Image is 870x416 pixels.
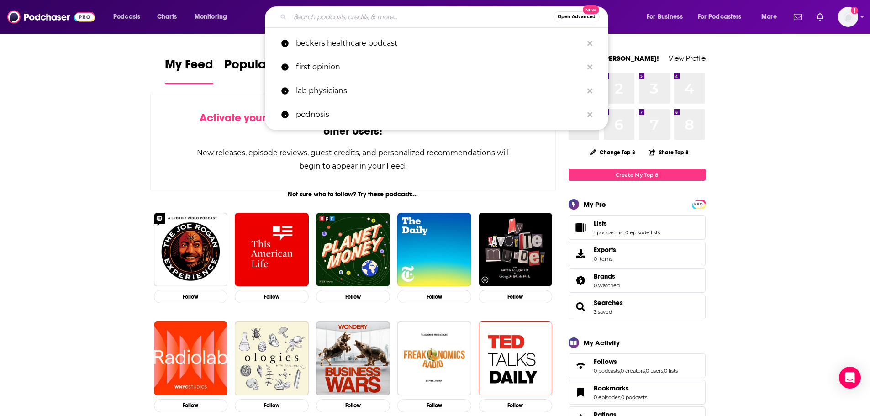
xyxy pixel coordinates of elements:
[693,201,704,208] span: PRO
[479,399,553,412] button: Follow
[645,368,646,374] span: ,
[572,359,590,372] a: Follows
[569,215,706,240] span: Lists
[150,190,556,198] div: Not sure who to follow? Try these podcasts...
[479,213,553,287] img: My Favorite Murder with Karen Kilgariff and Georgia Hardstark
[569,380,706,405] span: Bookmarks
[200,111,293,125] span: Activate your Feed
[196,111,510,138] div: by following Podcasts, Creators, Lists, and other Users!
[698,11,742,23] span: For Podcasters
[692,10,755,24] button: open menu
[397,290,471,303] button: Follow
[594,384,647,392] a: Bookmarks
[224,57,302,84] a: Popular Feed
[572,247,590,260] span: Exports
[594,256,616,262] span: 0 items
[620,394,621,400] span: ,
[195,11,227,23] span: Monitoring
[790,9,806,25] a: Show notifications dropdown
[594,272,615,280] span: Brands
[594,358,617,366] span: Follows
[693,200,704,207] a: PRO
[296,55,583,79] p: first opinion
[838,7,858,27] button: Show profile menu
[265,55,608,79] a: first opinion
[647,11,683,23] span: For Business
[290,10,554,24] input: Search podcasts, credits, & more...
[572,221,590,234] a: Lists
[569,353,706,378] span: Follows
[594,229,624,236] a: 1 podcast list
[646,368,663,374] a: 0 users
[851,7,858,14] svg: Add a profile image
[664,368,678,374] a: 0 lists
[265,32,608,55] a: beckers healthcare podcast
[594,246,616,254] span: Exports
[196,146,510,173] div: New releases, episode reviews, guest credits, and personalized recommendations will begin to appe...
[838,7,858,27] img: User Profile
[274,6,617,27] div: Search podcasts, credits, & more...
[154,290,228,303] button: Follow
[157,11,177,23] span: Charts
[584,338,620,347] div: My Activity
[625,229,660,236] a: 0 episode lists
[316,321,390,395] img: Business Wars
[554,11,600,22] button: Open AdvancedNew
[594,358,678,366] a: Follows
[397,321,471,395] a: Freakonomics Radio
[594,272,620,280] a: Brands
[113,11,140,23] span: Podcasts
[624,229,625,236] span: ,
[151,10,182,24] a: Charts
[316,213,390,287] img: Planet Money
[594,219,607,227] span: Lists
[265,79,608,103] a: lab physicians
[648,143,689,161] button: Share Top 8
[558,15,596,19] span: Open Advanced
[594,368,620,374] a: 0 podcasts
[583,5,599,14] span: New
[761,11,777,23] span: More
[265,103,608,126] a: podnosis
[316,399,390,412] button: Follow
[107,10,152,24] button: open menu
[569,268,706,293] span: Brands
[621,368,645,374] a: 0 creators
[154,321,228,395] a: Radiolab
[296,32,583,55] p: beckers healthcare podcast
[594,282,620,289] a: 0 watched
[594,394,620,400] a: 0 episodes
[572,300,590,313] a: Searches
[296,103,583,126] p: podnosis
[154,213,228,287] img: The Joe Rogan Experience
[572,386,590,399] a: Bookmarks
[296,79,583,103] p: lab physicians
[663,368,664,374] span: ,
[594,299,623,307] a: Searches
[669,54,706,63] a: View Profile
[569,295,706,319] span: Searches
[479,321,553,395] img: TED Talks Daily
[594,219,660,227] a: Lists
[838,7,858,27] span: Logged in as Tessarossi87
[7,8,95,26] img: Podchaser - Follow, Share and Rate Podcasts
[479,290,553,303] button: Follow
[235,399,309,412] button: Follow
[621,394,647,400] a: 0 podcasts
[188,10,239,24] button: open menu
[154,399,228,412] button: Follow
[235,213,309,287] img: This American Life
[839,367,861,389] div: Open Intercom Messenger
[235,321,309,395] a: Ologies with Alie Ward
[397,213,471,287] a: The Daily
[584,200,606,209] div: My Pro
[640,10,694,24] button: open menu
[165,57,213,84] a: My Feed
